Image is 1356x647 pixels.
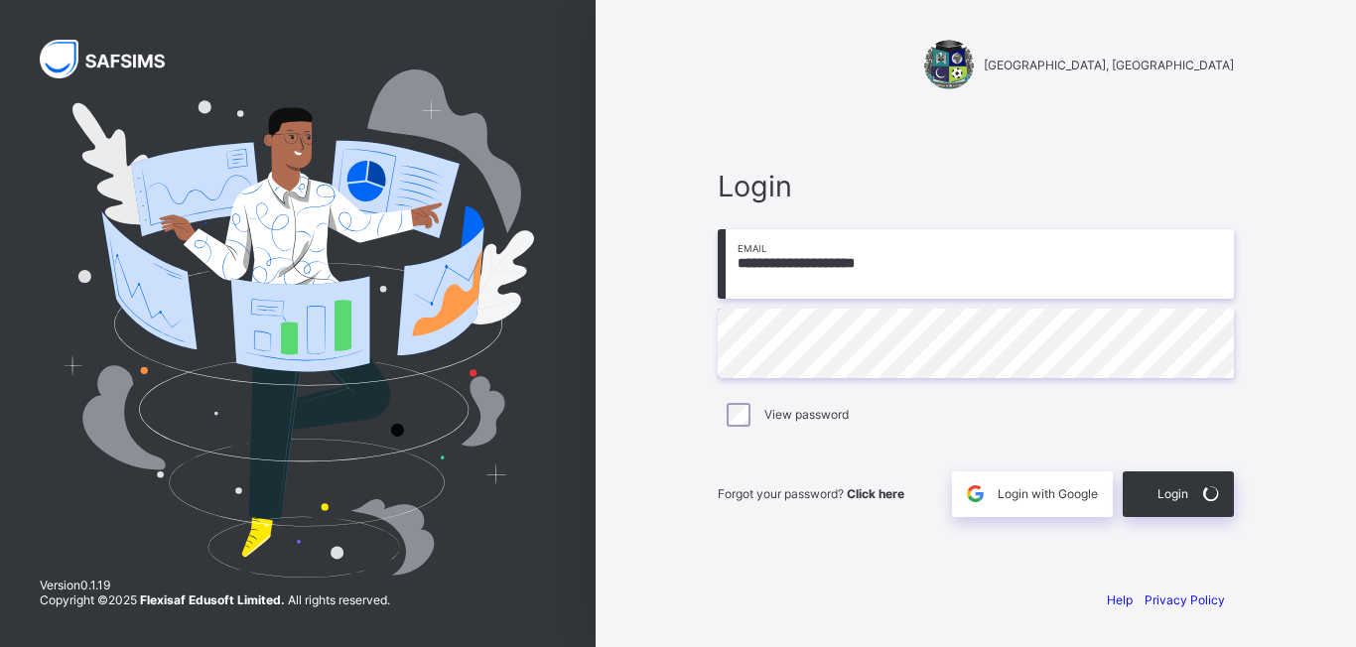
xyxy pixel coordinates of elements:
[62,69,534,578] img: Hero Image
[140,592,285,607] strong: Flexisaf Edusoft Limited.
[764,407,849,422] label: View password
[40,578,390,592] span: Version 0.1.19
[1107,592,1133,607] a: Help
[718,486,904,501] span: Forgot your password?
[964,482,987,505] img: google.396cfc9801f0270233282035f929180a.svg
[847,486,904,501] a: Click here
[984,58,1234,72] span: [GEOGRAPHIC_DATA], [GEOGRAPHIC_DATA]
[998,486,1098,501] span: Login with Google
[1145,592,1225,607] a: Privacy Policy
[40,40,189,78] img: SAFSIMS Logo
[718,169,1234,203] span: Login
[1157,486,1188,501] span: Login
[40,592,390,607] span: Copyright © 2025 All rights reserved.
